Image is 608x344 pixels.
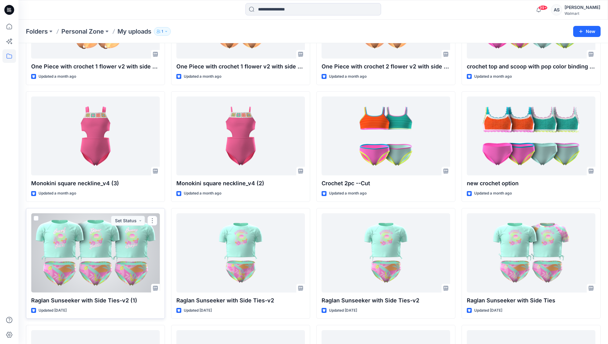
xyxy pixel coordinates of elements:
p: Updated a month ago [329,190,367,197]
p: new crochet option [467,179,595,188]
a: Raglan Sunseeker with Side Ties [467,213,595,293]
p: Updated [DATE] [329,307,357,314]
button: New [573,26,601,37]
a: Raglan Sunseeker with Side Ties-v2 [176,213,305,293]
p: Crochet 2pc --Cut [322,179,450,188]
p: Monokini square neckline_v4 (2) [176,179,305,188]
p: 1 [162,28,163,35]
p: Updated [DATE] [184,307,212,314]
div: Walmart [565,11,600,16]
a: Crochet 2pc --Cut [322,96,450,176]
a: Monokini square neckline_v4 (3) [31,96,160,176]
a: Folders [26,27,48,36]
p: Raglan Sunseeker with Side Ties-v2 (1) [31,296,160,305]
p: Updated [DATE] [39,307,67,314]
p: Updated a month ago [39,190,76,197]
p: Updated a month ago [39,73,76,80]
p: Monokini square neckline_v4 (3) [31,179,160,188]
span: 99+ [538,5,548,10]
p: Raglan Sunseeker with Side Ties [467,296,595,305]
a: Raglan Sunseeker with Side Ties-v2 [322,213,450,293]
p: One Piece with crochet 1 flower v2 with side cuts [31,62,160,71]
div: [PERSON_NAME] [565,4,600,11]
p: Updated a month ago [184,73,221,80]
p: Updated [DATE] [474,307,502,314]
button: 1 [154,27,171,36]
a: Monokini square neckline_v4 (2) [176,96,305,176]
a: new crochet option [467,96,595,176]
p: Updated a month ago [184,190,221,197]
a: Raglan Sunseeker with Side Ties-v2 (1) [31,213,160,293]
a: Personal Zone [61,27,104,36]
div: AS [551,4,562,15]
p: Updated a month ago [474,73,512,80]
p: Raglan Sunseeker with Side Ties-v2 [322,296,450,305]
p: One Piece with crochet 1 flower v2 with side cuts [176,62,305,71]
p: My uploads [117,27,151,36]
p: One Piece with crochet 2 flower v2 with side cuts [322,62,450,71]
p: crochet top and scoop with pop color binding (5) [467,62,595,71]
p: Updated a month ago [474,190,512,197]
p: Raglan Sunseeker with Side Ties-v2 [176,296,305,305]
p: Updated a month ago [329,73,367,80]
